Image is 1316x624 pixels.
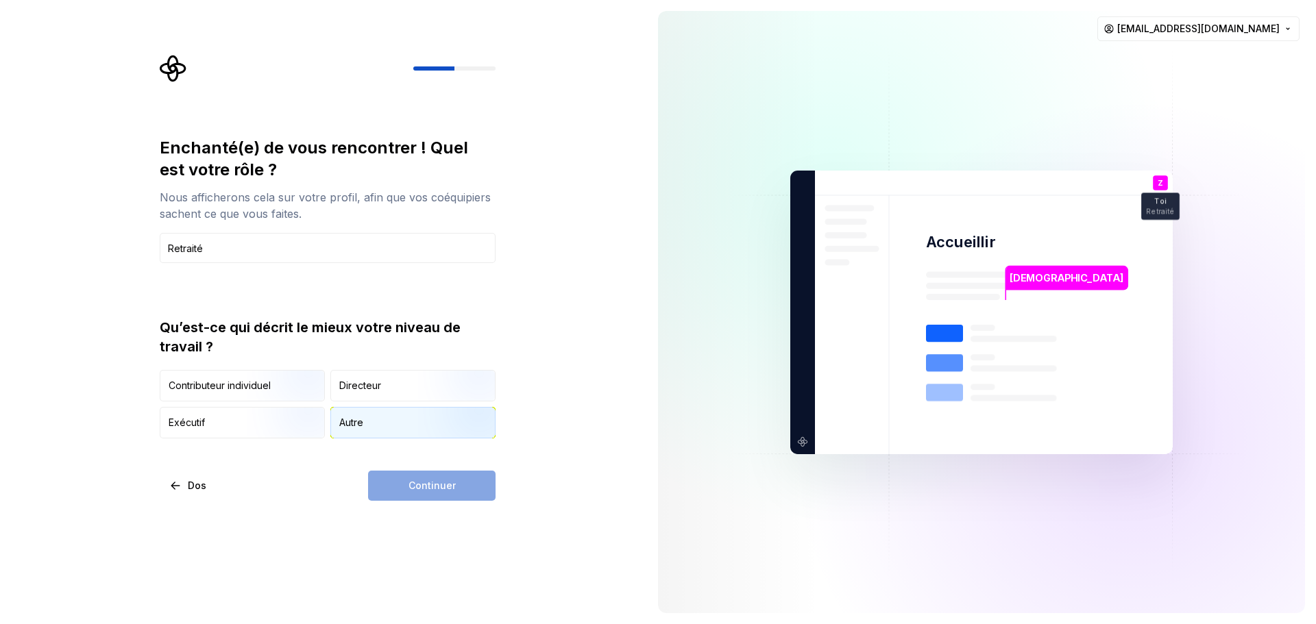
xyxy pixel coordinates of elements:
[339,416,363,428] font: Autre
[160,233,496,263] input: Titre d'emploi
[160,55,187,82] svg: Logo Supernova
[926,232,996,250] font: Accueillir
[1158,177,1163,187] font: Z
[160,319,461,355] font: Qu’est-ce qui décrit le mieux votre niveau de travail ?
[1117,23,1280,34] font: [EMAIL_ADDRESS][DOMAIN_NAME]
[1154,196,1166,205] font: Toi
[339,379,381,391] font: Directeur
[1097,16,1300,41] button: [EMAIL_ADDRESS][DOMAIN_NAME]
[169,416,205,428] font: Exécutif
[1146,206,1174,216] font: Retraité
[160,190,491,221] font: Nous afficherons cela sur votre profil, afin que vos coéquipiers sachent ce que vous faites.
[169,379,271,391] font: Contributeur individuel
[1010,271,1123,284] font: [DEMOGRAPHIC_DATA]
[188,479,206,491] font: Dos
[160,471,218,501] button: Dos
[160,138,468,179] font: Enchanté(e) de vous rencontrer ! Quel est votre rôle ?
